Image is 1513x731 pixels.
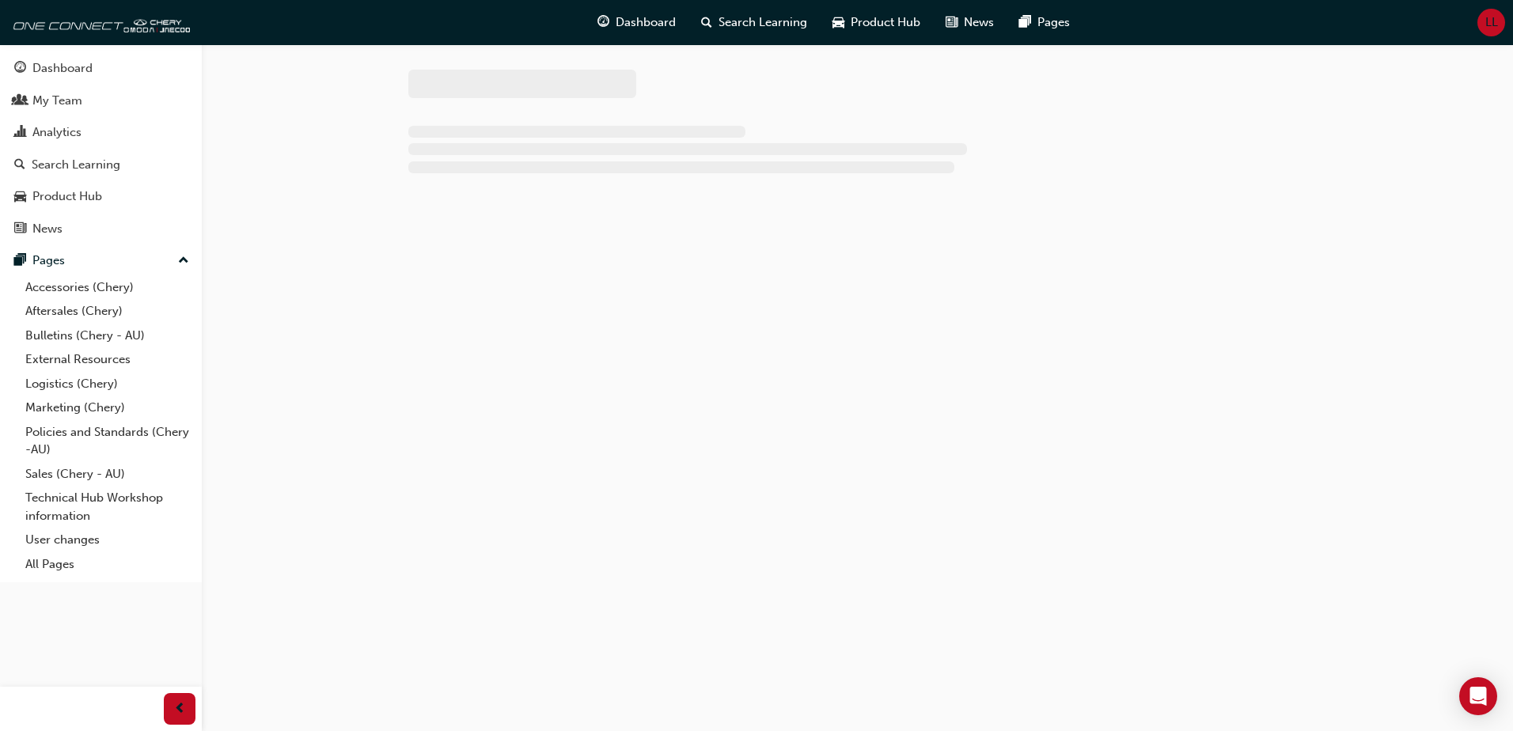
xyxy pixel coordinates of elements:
a: news-iconNews [933,6,1007,39]
span: news-icon [14,222,26,237]
a: guage-iconDashboard [585,6,688,39]
a: pages-iconPages [1007,6,1083,39]
button: LL [1477,9,1505,36]
button: Pages [6,246,195,275]
a: Search Learning [6,150,195,180]
span: chart-icon [14,126,26,140]
a: car-iconProduct Hub [820,6,933,39]
div: Search Learning [32,156,120,174]
span: guage-icon [14,62,26,76]
a: Analytics [6,118,195,147]
a: Bulletins (Chery - AU) [19,324,195,348]
a: Aftersales (Chery) [19,299,195,324]
a: User changes [19,528,195,552]
span: up-icon [178,251,189,271]
a: Technical Hub Workshop information [19,486,195,528]
a: Accessories (Chery) [19,275,195,300]
span: LL [1485,13,1498,32]
div: Dashboard [32,59,93,78]
span: prev-icon [174,699,186,719]
a: News [6,214,195,244]
span: Pages [1037,13,1070,32]
button: DashboardMy TeamAnalyticsSearch LearningProduct HubNews [6,51,195,246]
span: News [964,13,994,32]
span: Dashboard [616,13,676,32]
span: car-icon [832,13,844,32]
a: External Resources [19,347,195,372]
div: Open Intercom Messenger [1459,677,1497,715]
span: guage-icon [597,13,609,32]
span: news-icon [946,13,957,32]
a: Product Hub [6,182,195,211]
span: search-icon [14,158,25,172]
div: Analytics [32,123,82,142]
div: Pages [32,252,65,270]
a: Logistics (Chery) [19,372,195,396]
div: News [32,220,63,238]
img: oneconnect [8,6,190,38]
a: Sales (Chery - AU) [19,462,195,487]
span: pages-icon [14,254,26,268]
div: Product Hub [32,187,102,206]
span: car-icon [14,190,26,204]
a: Marketing (Chery) [19,396,195,420]
span: Search Learning [719,13,807,32]
a: Dashboard [6,54,195,83]
span: search-icon [701,13,712,32]
a: Policies and Standards (Chery -AU) [19,420,195,462]
a: search-iconSearch Learning [688,6,820,39]
span: pages-icon [1019,13,1031,32]
a: All Pages [19,552,195,577]
div: My Team [32,92,82,110]
span: people-icon [14,94,26,108]
a: My Team [6,86,195,116]
span: Product Hub [851,13,920,32]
